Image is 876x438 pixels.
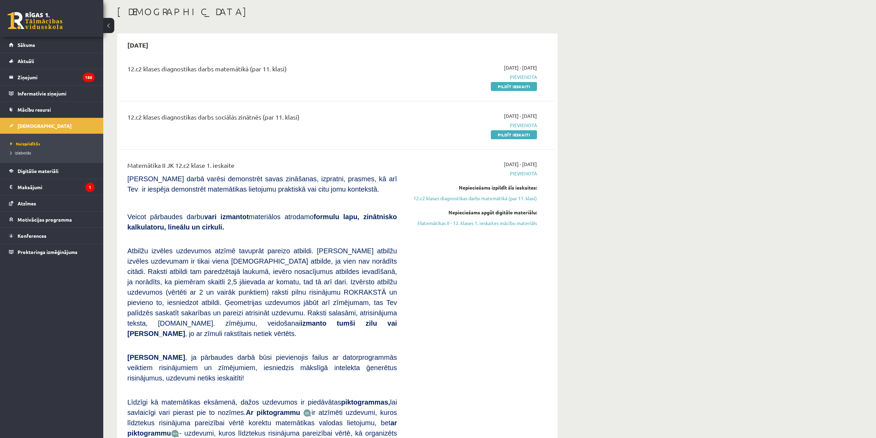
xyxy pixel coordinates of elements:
div: 12.c2 klases diagnostikas darbs sociālās zinātnēs (par 11. klasi) [127,112,397,125]
span: [DEMOGRAPHIC_DATA] [18,123,72,129]
span: [PERSON_NAME] [127,354,185,361]
span: Pievienota [407,73,537,81]
span: Izlabotās [10,150,31,155]
a: Neizpildītās [10,141,96,147]
span: [DATE] - [DATE] [504,64,537,71]
a: Proktoringa izmēģinājums [9,244,95,260]
a: Motivācijas programma [9,212,95,227]
a: [DEMOGRAPHIC_DATA] [9,118,95,134]
span: Proktoringa izmēģinājums [18,249,77,255]
a: Pildīt ieskaiti [491,82,537,91]
span: Digitālie materiāli [18,168,59,174]
a: Digitālie materiāli [9,163,95,179]
span: Neizpildītās [10,141,40,146]
b: formulu lapu, zinātnisko kalkulatoru, lineālu un cirkuli. [127,213,397,231]
span: , ja pārbaudes darbā būsi pievienojis failus ar datorprogrammās veiktiem risinājumiem un zīmējumi... [127,354,397,382]
span: [DATE] - [DATE] [504,161,537,168]
a: Mācību resursi [9,102,95,118]
span: Sākums [18,42,35,48]
span: Līdzīgi kā matemātikas eksāmenā, dažos uzdevumos ir piedāvātas lai savlaicīgi vari pierast pie to... [127,398,397,416]
a: Sākums [9,37,95,53]
h1: [DEMOGRAPHIC_DATA] [117,6,558,18]
a: Informatīvie ziņojumi [9,85,95,101]
img: wKvN42sLe3LLwAAAABJRU5ErkJggg== [171,430,179,438]
a: Atzīmes [9,195,95,211]
legend: Ziņojumi [18,69,95,85]
h2: [DATE] [120,37,155,53]
span: Veicot pārbaudes darbu materiālos atrodamo [127,213,397,231]
span: Mācību resursi [18,106,51,113]
a: Izlabotās [10,150,96,156]
div: Nepieciešams apgūt digitālo materiālu: [407,209,537,216]
div: 12.c2 klases diagnostikas darbs matemātikā (par 11. klasi) [127,64,397,77]
a: Konferences [9,228,95,244]
img: JfuEzvunn4EvwAAAAASUVORK5CYII= [303,409,312,417]
span: Aktuāli [18,58,34,64]
span: [PERSON_NAME] darbā varēsi demonstrēt savas zināšanas, izpratni, prasmes, kā arī Tev ir iespēja d... [127,175,397,193]
b: Ar piktogrammu [246,409,300,416]
legend: Informatīvie ziņojumi [18,85,95,101]
b: vari izmantot [204,213,249,221]
span: Atzīmes [18,200,36,206]
span: Atbilžu izvēles uzdevumos atzīmē tavuprāt pareizo atbildi. [PERSON_NAME] atbilžu izvēles uzdevuma... [127,247,397,337]
span: Motivācijas programma [18,216,72,223]
span: Pievienota [407,170,537,177]
span: ir atzīmēti uzdevumi, kuros līdztekus risinājuma pareizībai vērtē korektu matemātikas valodas lie... [127,409,397,437]
a: Ziņojumi185 [9,69,95,85]
b: piktogrammas, [341,398,390,406]
span: [DATE] - [DATE] [504,112,537,120]
span: Pievienota [407,122,537,129]
i: 1 [85,183,95,192]
a: 12.c2 klases diagnostikas darbs matemātikā (par 11. klasi) [407,195,537,202]
span: Konferences [18,233,46,239]
a: Pildīt ieskaiti [491,130,537,139]
legend: Maksājumi [18,179,95,195]
div: Nepieciešams izpildīt šīs ieskaites: [407,184,537,191]
b: izmanto [300,319,327,327]
i: 185 [83,73,95,82]
a: Aktuāli [9,53,95,69]
b: ar piktogrammu [127,419,397,437]
b: tumši zilu vai [PERSON_NAME] [127,319,397,337]
div: Matemātika II JK 12.c2 klase 1. ieskaite [127,161,397,173]
a: Maksājumi1 [9,179,95,195]
a: Matemātikas II - 12. klases 1. ieskaites mācību materiāls [407,220,537,227]
a: Rīgas 1. Tālmācības vidusskola [8,12,63,29]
